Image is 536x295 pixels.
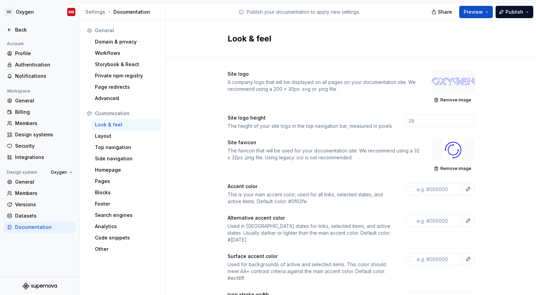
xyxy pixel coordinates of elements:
a: Back [4,24,75,35]
input: e.g. #000000 [414,183,462,195]
a: Code snippets [92,232,161,243]
div: Used in [GEOGRAPHIC_DATA] states for links, selected items, and active states. Usually darker or ... [228,223,393,243]
div: Site favicon [228,139,419,146]
a: Search engines [92,210,161,221]
div: Site logo [228,71,419,77]
div: General [15,179,73,185]
span: Share [438,9,452,15]
div: Oxygen [16,9,34,15]
button: Remove image [432,95,474,105]
div: Members [15,120,73,127]
a: Analytics [92,221,161,232]
div: This is your main accent color, used for all links, selected states, and active items. Default co... [228,191,393,205]
a: Domain & privacy [92,36,161,47]
button: Settings [85,9,105,15]
a: Other [92,244,161,255]
a: Members [4,188,75,199]
div: Billing [15,109,73,115]
a: Versions [4,199,75,210]
div: Site logo height [228,114,393,121]
div: Top navigation [95,144,158,151]
div: Back [15,26,73,33]
div: Documentation [85,9,162,15]
a: Security [4,140,75,151]
div: Workspace [4,87,33,95]
div: MB [69,9,74,15]
input: e.g. #000000 [414,253,462,265]
a: Notifications [4,71,75,82]
span: Publish [505,9,523,15]
div: The height of your site logo in the top navigation bar, measured in pixels. [228,123,393,130]
a: Authentication [4,59,75,70]
a: Datasets [4,210,75,221]
div: Authentication [15,61,73,68]
div: The favicon that will be used for your documentation site. We recommend using a 32 x 32px .png fi... [228,147,419,161]
div: Datasets [15,212,73,219]
button: Remove image [432,164,474,173]
div: Analytics [95,223,158,230]
a: Billing [4,107,75,118]
button: Preview [459,6,493,18]
div: Integrations [15,154,73,161]
div: Workflows [95,50,158,57]
button: Publish [496,6,533,18]
a: Side navigation [92,153,161,164]
a: Footer [92,198,161,209]
div: Search engines [95,212,158,219]
div: Design systems [15,131,73,138]
a: Design systems [4,129,75,140]
a: General [4,95,75,106]
div: Page redirects [95,84,158,90]
input: e.g. #000000 [414,214,462,227]
div: GD [5,8,13,16]
a: Storybook & React [92,59,161,70]
span: Remove image [440,166,471,171]
div: General [15,97,73,104]
div: Side navigation [95,155,158,162]
a: Advanced [92,93,161,104]
a: Integrations [4,152,75,163]
h2: Look & feel [228,33,466,44]
a: Layout [92,131,161,142]
div: Look & feel [95,121,158,128]
div: Notifications [15,73,73,79]
div: Footer [95,200,158,207]
div: Members [15,190,73,197]
div: Storybook & React [95,61,158,68]
div: Domain & privacy [95,38,158,45]
a: Private npm registry [92,70,161,81]
div: Documentation [15,224,73,231]
a: Page redirects [92,82,161,93]
span: Remove image [440,97,471,103]
div: Layout [95,133,158,139]
div: Homepage [95,167,158,173]
a: Workflows [92,48,161,59]
div: Other [95,246,158,253]
div: Code snippets [95,234,158,241]
div: Used for backgrounds of active and selected items. This color should meet AA+ contrast criteria a... [228,261,393,282]
span: Preview [464,9,483,15]
div: Security [15,143,73,149]
a: Look & feel [92,119,161,130]
div: Advanced [95,95,158,102]
a: Blocks [92,187,161,198]
div: Pages [95,178,158,185]
svg: Supernova Logo [23,283,57,290]
div: Alternative accent color [228,214,393,221]
div: Blocks [95,189,158,196]
a: Documentation [4,222,75,233]
p: Publish your documentation to apply new settings. [247,9,360,15]
div: Profile [15,50,73,57]
a: General [4,176,75,187]
div: Accent color [228,183,393,190]
div: General [95,27,158,34]
button: GDOxygenMB [1,4,78,20]
a: Profile [4,48,75,59]
input: 28 [406,114,474,127]
a: Members [4,118,75,129]
div: Versions [15,201,73,208]
div: Surface accent color [228,253,393,260]
div: Private npm registry [95,72,158,79]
